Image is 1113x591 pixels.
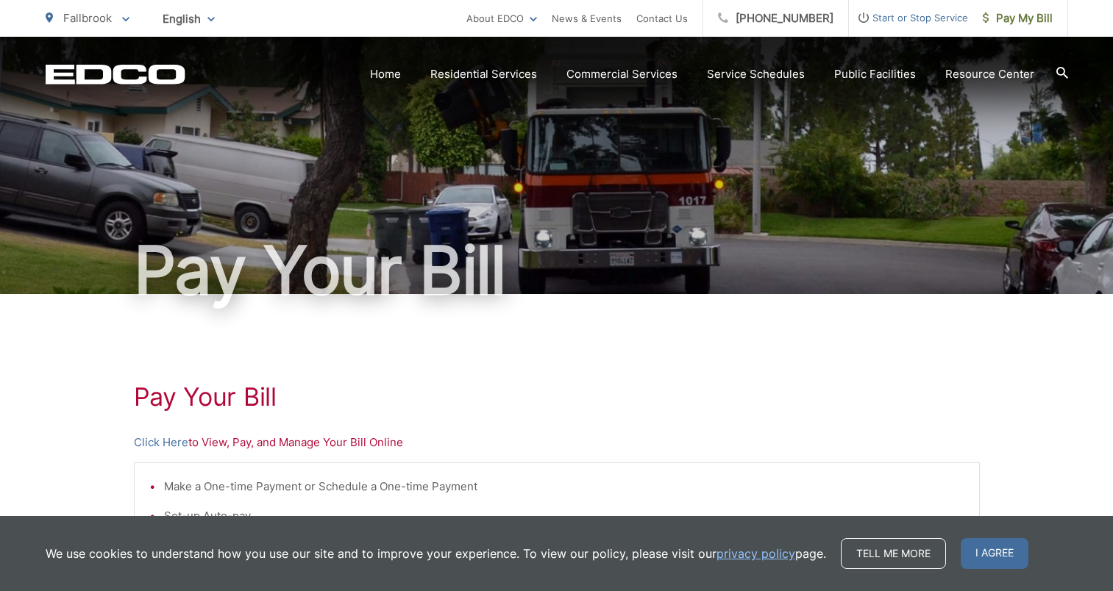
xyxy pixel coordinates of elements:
[134,434,188,451] a: Click Here
[716,545,795,562] a: privacy policy
[961,538,1028,569] span: I agree
[834,65,916,83] a: Public Facilities
[46,64,185,85] a: EDCD logo. Return to the homepage.
[164,507,964,525] li: Set-up Auto-pay
[430,65,537,83] a: Residential Services
[46,234,1068,307] h1: Pay Your Bill
[552,10,622,27] a: News & Events
[63,11,112,25] span: Fallbrook
[134,382,980,412] h1: Pay Your Bill
[566,65,678,83] a: Commercial Services
[134,434,980,451] p: to View, Pay, and Manage Your Bill Online
[46,545,826,562] p: We use cookies to understand how you use our site and to improve your experience. To view our pol...
[466,10,537,27] a: About EDCO
[707,65,805,83] a: Service Schedules
[152,6,226,32] span: English
[945,65,1034,83] a: Resource Center
[983,10,1053,27] span: Pay My Bill
[841,538,946,569] a: Tell me more
[370,65,401,83] a: Home
[636,10,688,27] a: Contact Us
[164,478,964,495] li: Make a One-time Payment or Schedule a One-time Payment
